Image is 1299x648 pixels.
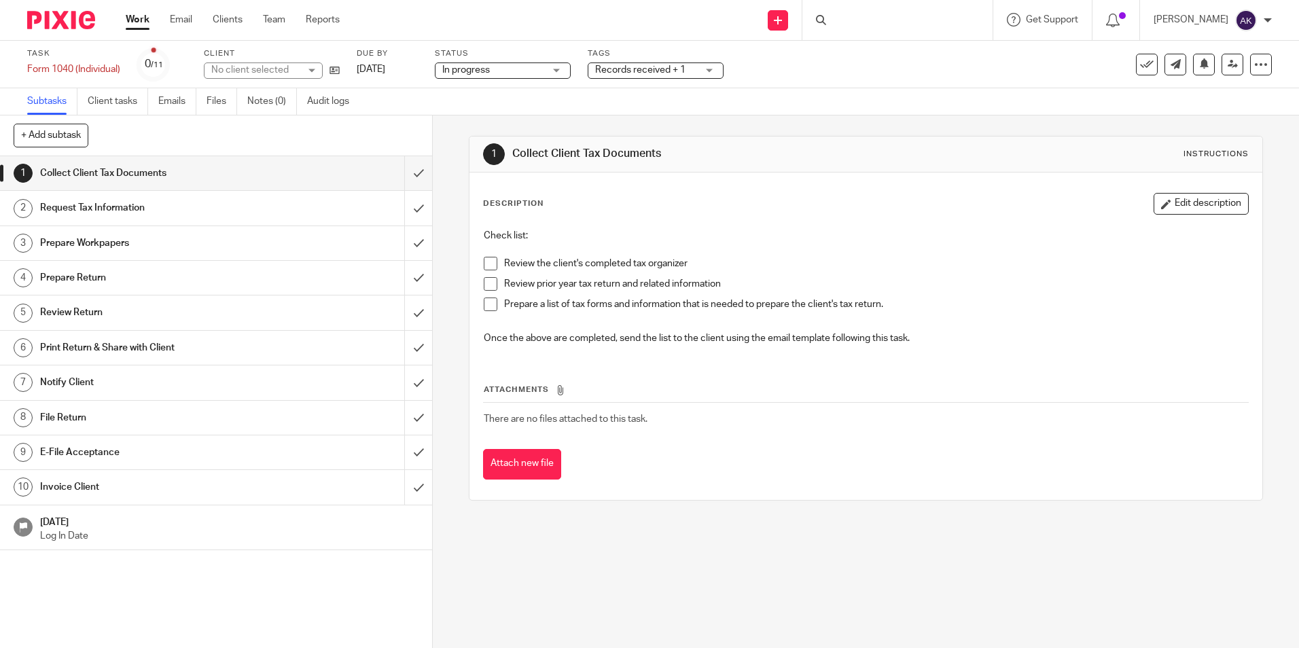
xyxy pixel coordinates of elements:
[40,512,419,529] h1: [DATE]
[263,13,285,26] a: Team
[27,62,120,76] div: Form 1040 (Individual)
[1154,13,1228,26] p: [PERSON_NAME]
[484,331,1247,345] p: Once the above are completed, send the list to the client using the email template following this...
[14,234,33,253] div: 3
[14,373,33,392] div: 7
[357,65,385,74] span: [DATE]
[1184,149,1249,160] div: Instructions
[512,147,895,161] h1: Collect Client Tax Documents
[40,268,274,288] h1: Prepare Return
[483,449,561,480] button: Attach new file
[27,11,95,29] img: Pixie
[14,443,33,462] div: 9
[357,48,418,59] label: Due by
[88,88,148,115] a: Client tasks
[307,88,359,115] a: Audit logs
[27,88,77,115] a: Subtasks
[504,257,1247,270] p: Review the client's completed tax organizer
[595,65,686,75] span: Records received + 1
[14,268,33,287] div: 4
[483,198,544,209] p: Description
[40,302,274,323] h1: Review Return
[211,63,300,77] div: No client selected
[504,277,1247,291] p: Review prior year tax return and related information
[1235,10,1257,31] img: svg%3E
[213,13,243,26] a: Clients
[14,478,33,497] div: 10
[40,372,274,393] h1: Notify Client
[484,386,549,393] span: Attachments
[204,48,340,59] label: Client
[588,48,724,59] label: Tags
[40,163,274,183] h1: Collect Client Tax Documents
[145,56,163,72] div: 0
[1154,193,1249,215] button: Edit description
[484,414,647,424] span: There are no files attached to this task.
[306,13,340,26] a: Reports
[14,338,33,357] div: 6
[483,143,505,165] div: 1
[40,408,274,428] h1: File Return
[40,442,274,463] h1: E-File Acceptance
[207,88,237,115] a: Files
[14,199,33,218] div: 2
[14,304,33,323] div: 5
[40,529,419,543] p: Log In Date
[14,124,88,147] button: + Add subtask
[14,408,33,427] div: 8
[14,164,33,183] div: 1
[1026,15,1078,24] span: Get Support
[27,48,120,59] label: Task
[170,13,192,26] a: Email
[151,61,163,69] small: /11
[442,65,490,75] span: In progress
[484,229,1247,242] p: Check list:
[158,88,196,115] a: Emails
[435,48,571,59] label: Status
[40,233,274,253] h1: Prepare Workpapers
[40,198,274,218] h1: Request Tax Information
[40,477,274,497] h1: Invoice Client
[40,338,274,358] h1: Print Return & Share with Client
[126,13,149,26] a: Work
[504,298,1247,311] p: Prepare a list of tax forms and information that is needed to prepare the client's tax return.
[247,88,297,115] a: Notes (0)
